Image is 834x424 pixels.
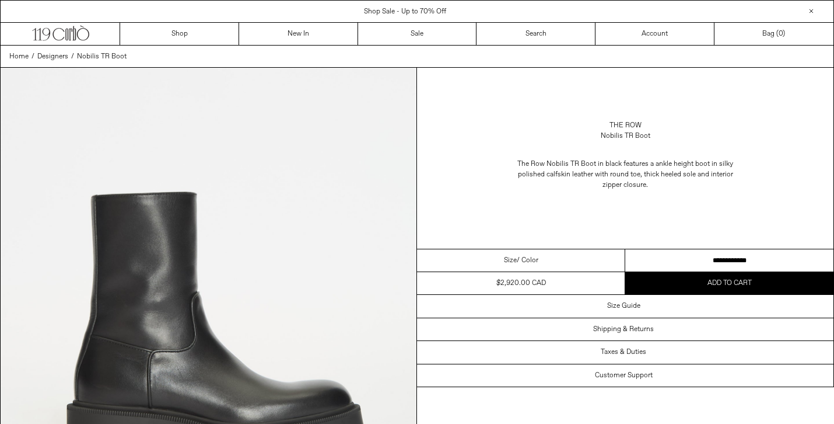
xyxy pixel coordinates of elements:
[31,51,34,62] span: /
[37,51,68,62] a: Designers
[607,302,640,310] h3: Size Guide
[595,371,653,380] h3: Customer Support
[601,131,650,141] div: Nobilis TR Boot
[518,159,734,190] span: nkle height boot in silky polished calfskin leather with round toe, thick heeled sole and interio...
[71,51,74,62] span: /
[476,23,595,45] a: Search
[714,23,833,45] a: Bag ()
[509,153,742,196] p: The Row Nobilis TR Boot in black features a a
[595,23,714,45] a: Account
[9,52,29,61] span: Home
[364,7,446,16] a: Shop Sale - Up to 70% Off
[77,52,127,61] span: Nobilis TR Boot
[504,255,517,266] span: Size
[120,23,239,45] a: Shop
[517,255,538,266] span: / Color
[77,51,127,62] a: Nobilis TR Boot
[779,29,785,39] span: )
[625,272,833,294] button: Add to cart
[37,52,68,61] span: Designers
[239,23,358,45] a: New In
[358,23,477,45] a: Sale
[707,279,752,288] span: Add to cart
[609,120,642,131] a: The Row
[601,348,646,356] h3: Taxes & Duties
[9,51,29,62] a: Home
[593,325,654,333] h3: Shipping & Returns
[496,278,546,289] div: $2,920.00 CAD
[779,29,783,39] span: 0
